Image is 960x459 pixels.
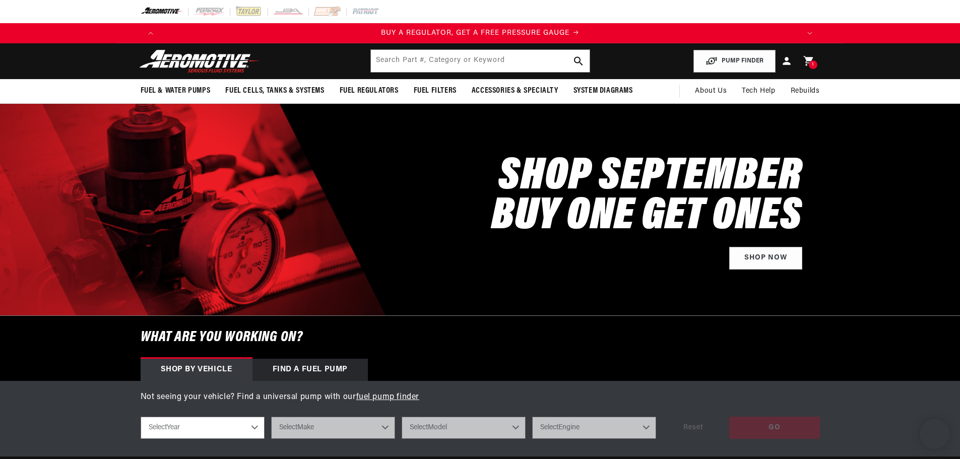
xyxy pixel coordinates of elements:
[800,23,820,43] button: Translation missing: en.sections.announcements.next_announcement
[464,79,566,103] summary: Accessories & Specialty
[472,86,558,96] span: Accessories & Specialty
[115,316,845,359] h6: What are you working on?
[783,79,827,103] summary: Rebuilds
[406,79,464,103] summary: Fuel Filters
[695,87,727,95] span: About Us
[371,50,590,72] input: Search by Part Number, Category or Keyword
[532,417,656,439] select: Engine
[812,60,814,69] span: 1
[141,359,252,381] div: Shop by vehicle
[141,23,161,43] button: Translation missing: en.sections.announcements.previous_announcement
[115,23,845,43] slideshow-component: Translation missing: en.sections.announcements.announcement_bar
[573,86,633,96] span: System Diagrams
[402,417,526,439] select: Model
[133,79,218,103] summary: Fuel & Water Pumps
[791,86,820,97] span: Rebuilds
[491,158,802,237] h2: SHOP SEPTEMBER BUY ONE GET ONES
[161,28,800,39] div: Announcement
[734,79,783,103] summary: Tech Help
[567,50,590,72] button: search button
[137,49,263,73] img: Aeromotive
[729,247,802,270] a: Shop Now
[271,417,395,439] select: Make
[687,79,734,103] a: About Us
[381,29,569,37] span: BUY A REGULATOR, GET A FREE PRESSURE GAUGE
[693,50,776,73] button: PUMP FINDER
[340,86,399,96] span: Fuel Regulators
[332,79,406,103] summary: Fuel Regulators
[161,28,800,39] div: 1 of 4
[356,393,420,401] a: fuel pump finder
[414,86,457,96] span: Fuel Filters
[218,79,332,103] summary: Fuel Cells, Tanks & Systems
[141,391,820,404] p: Not seeing your vehicle? Find a universal pump with our
[141,417,265,439] select: Year
[225,86,324,96] span: Fuel Cells, Tanks & Systems
[141,86,211,96] span: Fuel & Water Pumps
[566,79,641,103] summary: System Diagrams
[252,359,368,381] div: Find a Fuel Pump
[742,86,775,97] span: Tech Help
